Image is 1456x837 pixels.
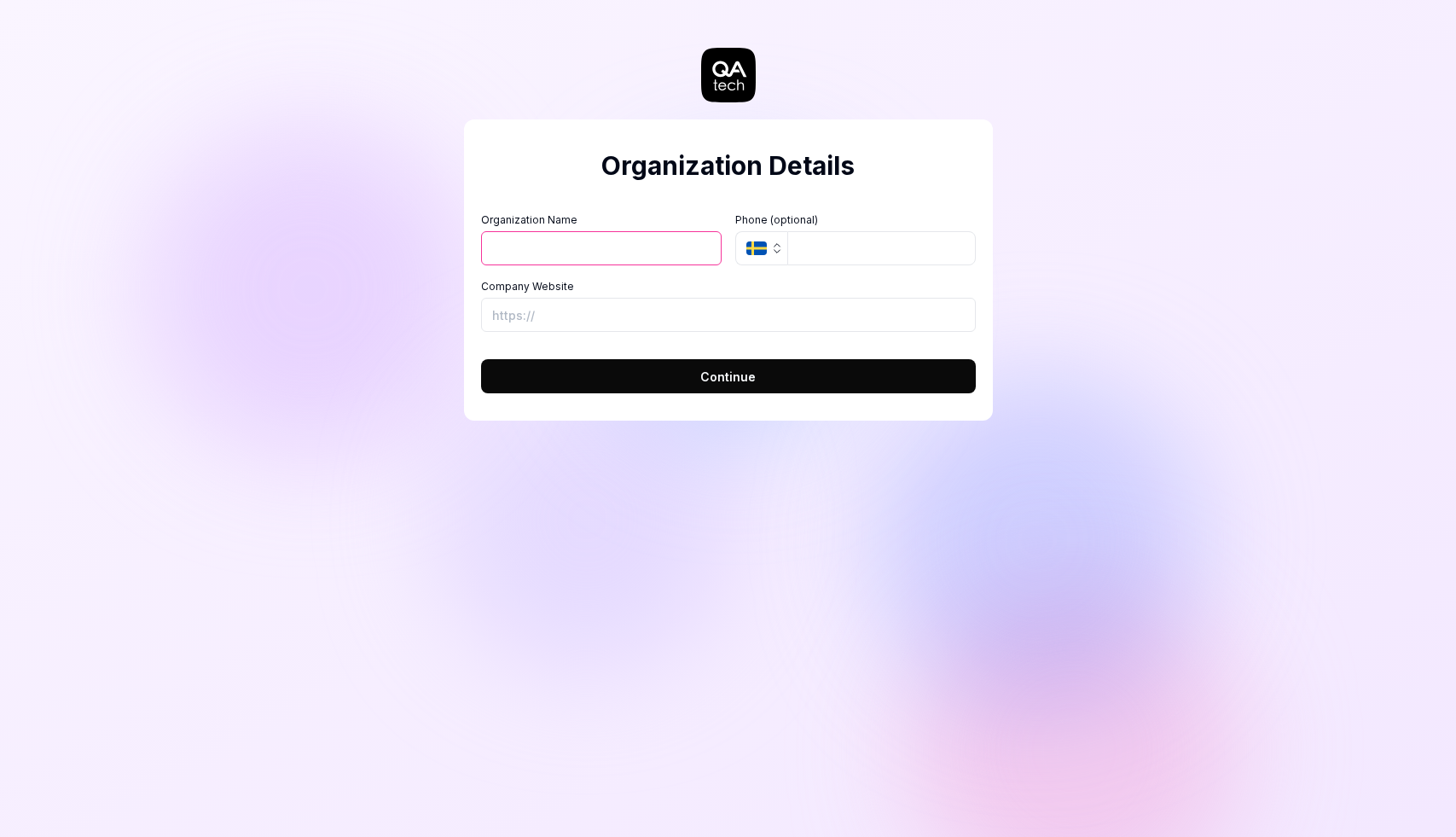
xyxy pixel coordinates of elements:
label: Company Website [481,279,976,294]
input: https:// [481,298,976,332]
label: Phone (optional) [735,212,976,228]
span: Continue [700,368,756,386]
button: Continue [481,359,976,393]
h2: Organization Details [481,147,976,185]
label: Organization Name [481,212,722,228]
